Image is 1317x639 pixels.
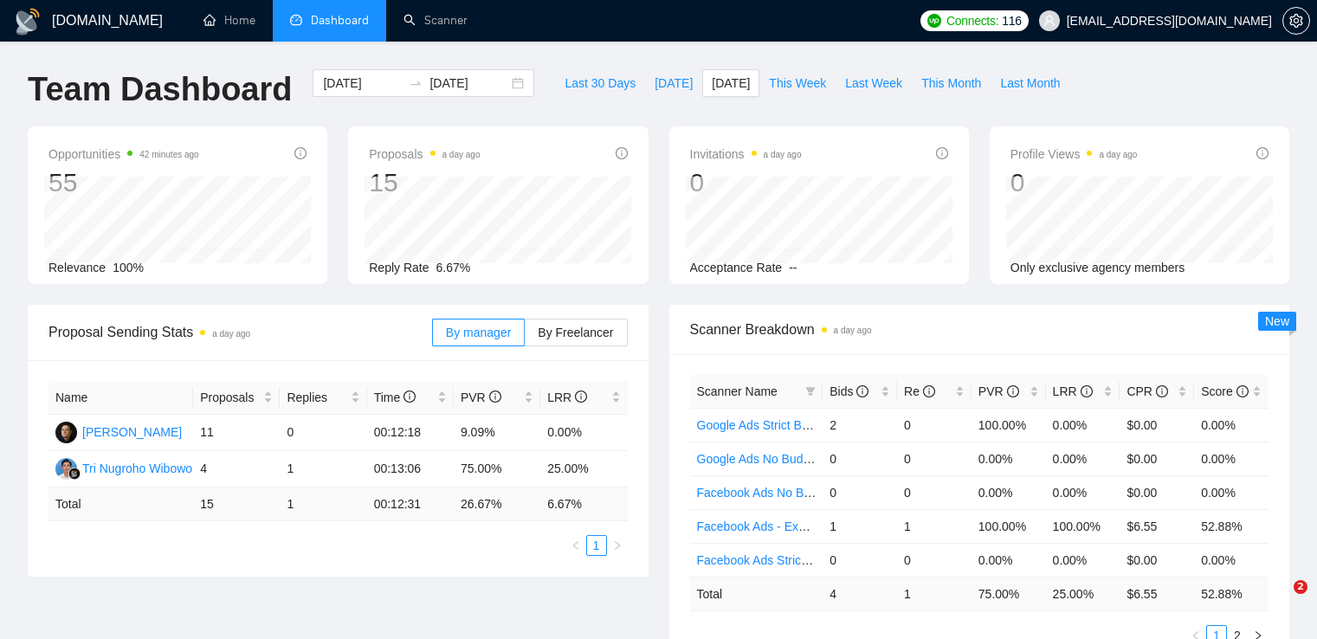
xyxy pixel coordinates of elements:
[1120,577,1194,610] td: $ 6.55
[203,13,255,28] a: homeHome
[48,144,199,165] span: Opportunities
[28,69,292,110] h1: Team Dashboard
[1046,509,1120,543] td: 100.00%
[759,69,836,97] button: This Week
[290,14,302,26] span: dashboard
[972,442,1046,475] td: 0.00%
[280,487,366,521] td: 1
[55,422,77,443] img: DS
[1081,385,1093,397] span: info-circle
[1194,408,1269,442] td: 0.00%
[972,577,1046,610] td: 75.00 %
[823,509,897,543] td: 1
[697,452,820,466] a: Google Ads No Budget
[139,150,198,159] time: 42 minutes ago
[972,475,1046,509] td: 0.00%
[823,543,897,577] td: 0
[607,535,628,556] li: Next Page
[1099,150,1137,159] time: a day ago
[1236,385,1249,397] span: info-circle
[280,415,366,451] td: 0
[367,415,454,451] td: 00:12:18
[555,69,645,97] button: Last 30 Days
[1265,314,1289,328] span: New
[575,390,587,403] span: info-circle
[897,408,972,442] td: 0
[429,74,508,93] input: End date
[1010,144,1138,165] span: Profile Views
[612,540,623,551] span: right
[48,166,199,199] div: 55
[1120,543,1194,577] td: $0.00
[367,451,454,487] td: 00:13:06
[697,520,866,533] a: Facebook Ads - Exact Phrasing
[1046,577,1120,610] td: 25.00 %
[856,385,868,397] span: info-circle
[1294,580,1307,594] span: 2
[697,418,832,432] a: Google Ads Strict Budget
[540,451,627,487] td: 25.00%
[823,475,897,509] td: 0
[311,13,369,28] span: Dashboard
[972,509,1046,543] td: 100.00%
[697,384,778,398] span: Scanner Name
[212,329,250,339] time: a day ago
[690,166,802,199] div: 0
[805,386,816,397] span: filter
[374,390,416,404] span: Time
[690,261,783,274] span: Acceptance Rate
[897,475,972,509] td: 0
[1201,384,1248,398] span: Score
[409,76,423,90] span: swap-right
[294,147,307,159] span: info-circle
[697,486,835,500] a: Facebook Ads No Budget
[1120,442,1194,475] td: $0.00
[193,451,280,487] td: 4
[1120,408,1194,442] td: $0.00
[323,74,402,93] input: Start date
[446,326,511,339] span: By manager
[823,408,897,442] td: 2
[436,261,471,274] span: 6.67%
[287,388,346,407] span: Replies
[946,11,998,30] span: Connects:
[280,451,366,487] td: 1
[369,166,480,199] div: 15
[972,543,1046,577] td: 0.00%
[1002,11,1021,30] span: 116
[1282,7,1310,35] button: setting
[845,74,902,93] span: Last Week
[991,69,1069,97] button: Last Month
[55,458,77,480] img: TN
[927,14,941,28] img: upwork-logo.png
[200,388,260,407] span: Proposals
[1010,261,1185,274] span: Only exclusive agency members
[369,144,480,165] span: Proposals
[1010,166,1138,199] div: 0
[764,150,802,159] time: a day ago
[55,461,192,474] a: TNTri Nugroho Wibowo
[547,390,587,404] span: LRR
[897,543,972,577] td: 0
[936,147,948,159] span: info-circle
[904,384,935,398] span: Re
[367,487,454,521] td: 00:12:31
[82,423,182,442] div: [PERSON_NAME]
[1127,384,1167,398] span: CPR
[616,147,628,159] span: info-circle
[1046,543,1120,577] td: 0.00%
[712,74,750,93] span: [DATE]
[489,390,501,403] span: info-circle
[1120,475,1194,509] td: $0.00
[14,8,42,35] img: logo
[571,540,581,551] span: left
[978,384,1019,398] span: PVR
[1046,408,1120,442] td: 0.00%
[690,319,1269,340] span: Scanner Breakdown
[565,74,636,93] span: Last 30 Days
[586,535,607,556] li: 1
[442,150,481,159] time: a day ago
[454,451,540,487] td: 75.00%
[454,487,540,521] td: 26.67 %
[48,261,106,274] span: Relevance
